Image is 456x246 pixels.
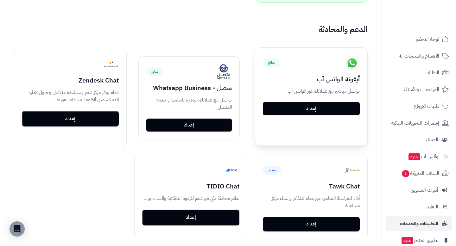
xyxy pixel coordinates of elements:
span: السلات المتروكة [401,169,439,178]
span: المراجعات والأسئلة [403,85,439,94]
a: أدوات التسويق [386,182,452,198]
h3: Tawk Chat [263,183,360,190]
span: الطلبات [425,68,439,77]
img: Zendesk Chat [104,57,119,72]
a: التقارير [386,199,452,214]
span: التقارير [426,202,438,211]
span: جديد [408,153,420,160]
span: 1 [402,170,409,177]
a: إعداد [146,119,232,132]
h3: متصل - Whatsapp Business [146,84,232,91]
span: جديد [402,237,413,244]
a: الطلبات [386,65,452,80]
a: إشعارات التحويلات البنكية [386,115,452,131]
p: تواصل مباشرة مع عملائك عبر الواتس آب [263,88,360,95]
button: إعداد [22,111,119,127]
a: العملاء [386,132,452,147]
span: وآتس آب [408,152,438,161]
button: إعداد [263,217,360,231]
h2: الدعم والمحادثة [6,25,375,34]
div: Open Intercom Messenger [9,221,25,237]
span: جديد [263,166,281,175]
a: لوحة التحكم [386,32,452,47]
a: إعداد [263,102,360,115]
button: إعداد [142,210,239,225]
img: logo-2.png [413,18,450,31]
p: أداة للمراسلة المباشرة مع نظام للتذاكر وإنشاء مركز مساعدة [263,195,360,209]
img: Tawk.to [345,163,360,178]
a: وآتس آبجديد [386,149,452,164]
h3: TIDIO Chat [142,183,239,190]
a: المراجعات والأسئلة [386,82,452,97]
h3: Zendesk Chat [22,77,119,84]
span: لوحة التحكم [416,35,439,44]
a: طلبات الإرجاع [386,99,452,114]
span: إشعارات التحويلات البنكية [391,119,439,127]
span: التطبيقات والخدمات [400,219,438,228]
span: تطبيق المتجر [401,236,438,245]
h3: أيقونة الواتس آب [263,76,360,83]
span: أدوات التسويق [411,186,438,194]
a: السلات المتروكة1 [386,166,452,181]
img: WhatsApp [345,55,360,71]
span: العملاء [426,135,438,144]
a: التطبيقات والخدمات [386,216,452,231]
span: شائع [263,58,280,67]
p: تواصل مع عملائك مباشرة باستخدام خدمة المتصل [146,96,232,111]
span: طلبات الإرجاع [414,102,439,111]
span: الأقسام والمنتجات [404,52,439,60]
span: شائع [146,67,163,76]
img: Motassal [217,64,232,79]
p: نظام يوفر مركز دعم ومساعدة متكامل وحلول لإدارة العملاء، مثل أنظمة المحادثة الفورية [22,89,119,103]
p: نظام محادثة ذكي مع دعم للردود التلقائية والشات بوت [142,195,239,202]
img: TIDIO Chat [224,163,239,178]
